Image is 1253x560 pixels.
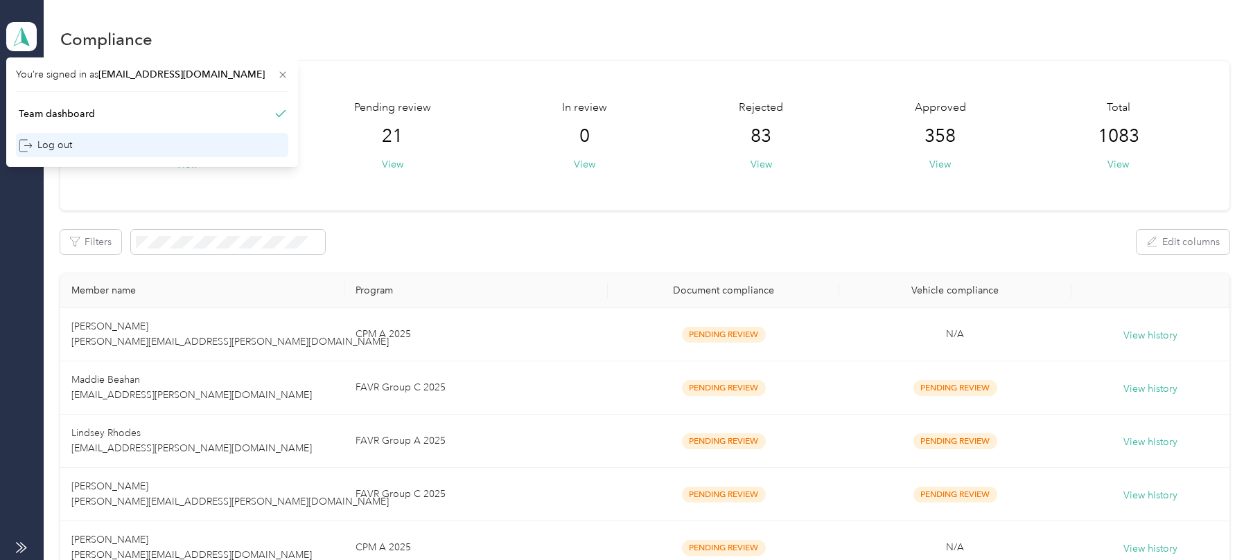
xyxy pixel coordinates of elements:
[751,157,772,172] button: View
[1123,541,1177,557] button: View history
[929,157,951,172] button: View
[925,125,956,147] span: 358
[913,487,997,503] span: Pending Review
[682,487,766,503] span: Pending Review
[682,380,766,396] span: Pending Review
[60,273,344,308] th: Member name
[98,69,265,80] span: [EMAIL_ADDRESS][DOMAIN_NAME]
[60,32,152,46] h1: Compliance
[850,284,1060,296] div: Vehicle compliance
[344,415,608,468] td: FAVR Group A 2025
[913,380,997,396] span: Pending Review
[1123,328,1177,343] button: View history
[344,273,608,308] th: Program
[60,230,121,254] button: Filters
[71,480,389,507] span: [PERSON_NAME] [PERSON_NAME][EMAIL_ADDRESS][PERSON_NAME][DOMAIN_NAME]
[1123,488,1177,503] button: View history
[946,328,964,340] span: N/A
[682,540,766,556] span: Pending Review
[1123,381,1177,397] button: View history
[344,468,608,521] td: FAVR Group C 2025
[619,284,828,296] div: Document compliance
[1107,157,1129,172] button: View
[1137,230,1229,254] button: Edit columns
[751,125,771,147] span: 83
[71,320,389,347] span: [PERSON_NAME] [PERSON_NAME][EMAIL_ADDRESS][PERSON_NAME][DOMAIN_NAME]
[562,100,607,116] span: In review
[1107,100,1130,116] span: Total
[354,100,431,116] span: Pending review
[1098,125,1139,147] span: 1083
[946,541,964,553] span: N/A
[682,327,766,343] span: Pending Review
[579,125,590,147] span: 0
[71,374,312,401] span: Maddie Beahan [EMAIL_ADDRESS][PERSON_NAME][DOMAIN_NAME]
[382,157,403,172] button: View
[915,100,966,116] span: Approved
[1123,435,1177,450] button: View history
[739,100,783,116] span: Rejected
[382,125,403,147] span: 21
[574,157,595,172] button: View
[913,433,997,449] span: Pending Review
[344,308,608,361] td: CPM A 2025
[19,138,72,152] div: Log out
[19,107,95,121] div: Team dashboard
[344,361,608,415] td: FAVR Group C 2025
[16,67,288,82] span: You’re signed in as
[682,433,766,449] span: Pending Review
[71,427,312,454] span: Lindsey Rhodes [EMAIL_ADDRESS][PERSON_NAME][DOMAIN_NAME]
[1175,482,1253,560] iframe: Everlance-gr Chat Button Frame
